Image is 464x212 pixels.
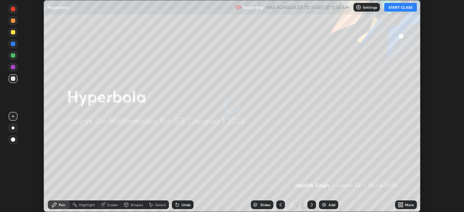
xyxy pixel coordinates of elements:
div: Pen [59,203,65,207]
img: add-slide-button [321,202,327,208]
div: 2 [288,203,295,207]
div: Undo [182,203,191,207]
div: 2 [300,201,304,208]
p: Hyperbola [48,4,69,10]
button: START CLASS [384,3,417,12]
img: class-settings-icons [356,4,361,10]
div: Highlight [79,203,95,207]
div: / [297,203,299,207]
div: More [405,203,414,207]
p: Recording [243,5,263,10]
p: Settings [363,5,377,9]
div: Select [155,203,166,207]
h5: WAS SCHEDULED TO START AT 11:55 AM [266,4,349,11]
div: Slides [260,203,270,207]
div: Shapes [130,203,143,207]
div: Add [328,203,335,207]
img: recording.375f2c34.svg [236,4,241,10]
div: Eraser [107,203,118,207]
